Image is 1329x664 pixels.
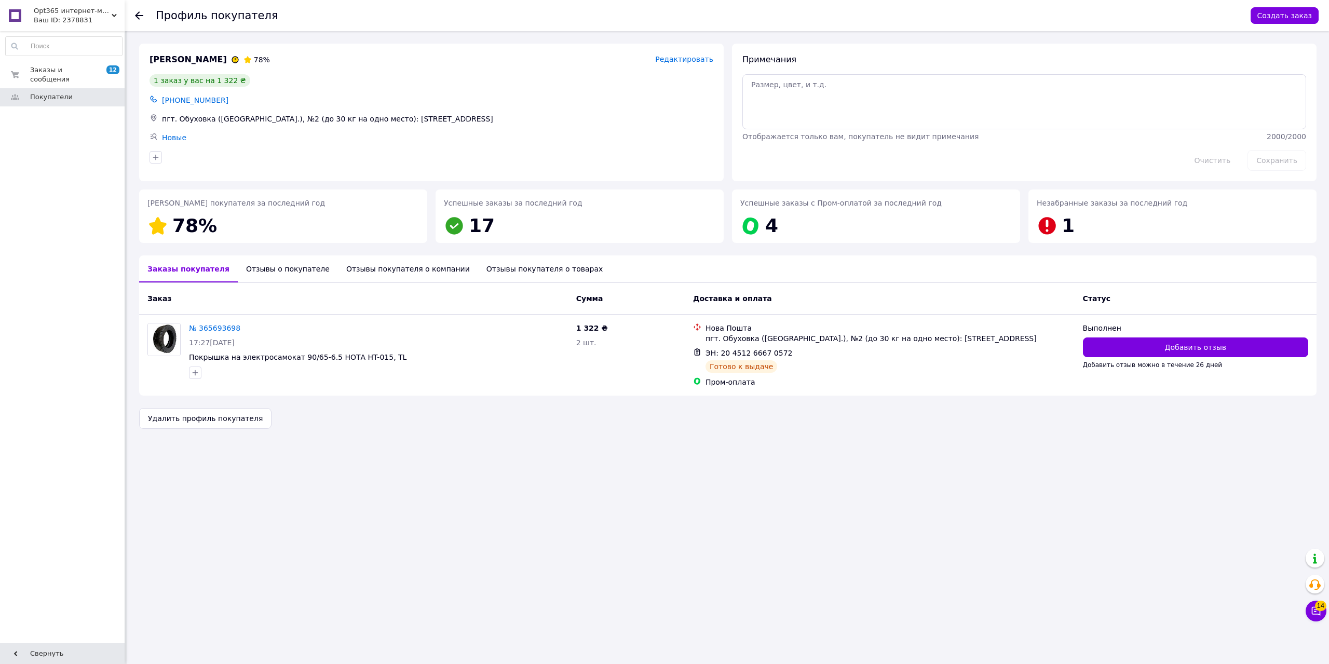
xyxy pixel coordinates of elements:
[147,199,325,207] span: [PERSON_NAME] покупателя за последний год
[1251,7,1319,24] button: Создать заказ
[693,294,772,303] span: Доставка и оплата
[34,16,125,25] div: Ваш ID: 2378831
[1083,323,1308,333] div: Выполнен
[1062,215,1075,236] span: 1
[655,55,713,63] span: Редактировать
[1267,132,1306,141] span: 2000 / 2000
[469,215,495,236] span: 17
[706,349,793,357] span: ЭН: 20 4512 6667 0572
[706,360,777,373] div: Готово к выдаче
[706,323,1075,333] div: Нова Пошта
[254,56,270,64] span: 78%
[1083,337,1308,357] button: Добавить отзыв
[444,199,582,207] span: Успешные заказы за последний год
[6,37,122,56] input: Поиск
[162,133,186,142] a: Новые
[30,92,73,102] span: Покупатели
[1315,601,1326,611] span: 14
[706,377,1075,387] div: Пром-оплата
[742,55,796,64] span: Примечания
[189,353,406,361] a: Покрышка на электросамокат 90/65-6.5 НОТА HT-015, TL
[172,215,217,236] span: 78%
[30,65,96,84] span: Заказы и сообщения
[189,338,235,347] span: 17:27[DATE]
[740,199,942,207] span: Успешные заказы с Пром-оплатой за последний год
[1306,601,1326,621] button: Чат с покупателем14
[189,324,240,332] a: № 365693698
[139,255,238,282] div: Заказы покупателя
[148,323,180,356] img: Фото товару
[156,9,278,22] h1: Профиль покупателя
[162,96,228,104] span: [PHONE_NUMBER]
[1165,342,1226,353] span: Добавить отзыв
[576,324,608,332] span: 1 322 ₴
[34,6,112,16] span: Opt365 интернет-магазин
[150,74,250,87] div: 1 заказ у вас на 1 322 ₴
[576,338,596,347] span: 2 шт.
[139,408,272,429] button: Удалить профиль покупателя
[106,65,119,74] span: 12
[576,294,603,303] span: Сумма
[1083,294,1110,303] span: Статус
[147,323,181,356] a: Фото товару
[338,255,478,282] div: Отзывы покупателя о компании
[478,255,612,282] div: Отзывы покупателя о товарах
[160,112,715,126] div: пгт. Обуховка ([GEOGRAPHIC_DATA].), №2 (до 30 кг на одно место): [STREET_ADDRESS]
[150,54,227,66] span: [PERSON_NAME]
[238,255,338,282] div: Отзывы о покупателе
[706,333,1075,344] div: пгт. Обуховка ([GEOGRAPHIC_DATA].), №2 (до 30 кг на одно место): [STREET_ADDRESS]
[135,10,143,21] div: Вернуться назад
[1083,361,1223,369] span: Добавить отзыв можно в течение 26 дней
[1037,199,1187,207] span: Незабранные заказы за последний год
[742,132,979,141] span: Отображается только вам, покупатель не видит примечания
[765,215,778,236] span: 4
[147,294,171,303] span: Заказ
